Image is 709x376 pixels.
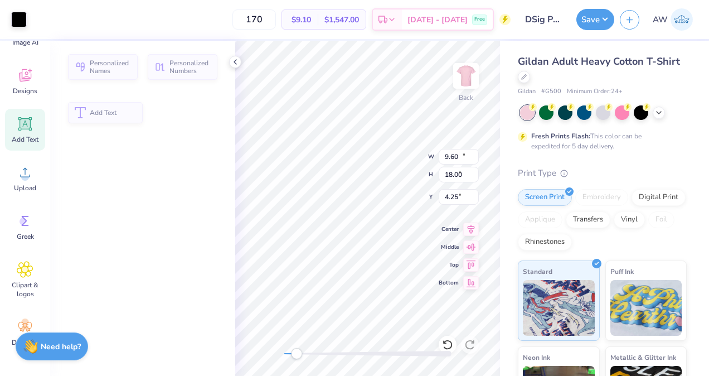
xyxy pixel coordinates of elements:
[523,280,595,336] img: Standard
[12,38,38,47] span: Image AI
[648,8,698,31] a: AW
[17,232,34,241] span: Greek
[13,86,37,95] span: Designs
[567,87,623,97] span: Minimum Order: 24 +
[90,109,136,117] span: Add Text
[653,13,668,26] span: AW
[289,14,311,26] span: $9.10
[518,55,680,68] span: Gildan Adult Heavy Cotton T-Shirt
[610,351,676,363] span: Metallic & Glitter Ink
[576,9,614,30] button: Save
[474,16,485,23] span: Free
[68,54,138,80] button: Personalized Names
[518,211,562,228] div: Applique
[169,59,211,75] span: Personalized Numbers
[518,87,536,97] span: Gildan
[614,211,645,228] div: Vinyl
[291,348,302,359] div: Accessibility label
[610,266,634,277] span: Puff Ink
[648,211,674,228] div: Foil
[7,281,43,298] span: Clipart & logos
[407,14,468,26] span: [DATE] - [DATE]
[575,189,628,206] div: Embroidery
[455,65,477,87] img: Back
[518,167,687,180] div: Print Type
[541,87,561,97] span: # G500
[12,135,38,144] span: Add Text
[324,14,359,26] span: $1,547.00
[148,54,217,80] button: Personalized Numbers
[439,278,459,287] span: Bottom
[439,243,459,252] span: Middle
[68,102,143,123] button: Add Text
[232,9,276,30] input: – –
[523,266,552,277] span: Standard
[90,59,131,75] span: Personalized Names
[531,132,590,141] strong: Fresh Prints Flash:
[518,234,572,250] div: Rhinestones
[518,189,572,206] div: Screen Print
[531,131,668,151] div: This color can be expedited for 5 day delivery.
[610,280,682,336] img: Puff Ink
[14,184,36,192] span: Upload
[12,338,38,347] span: Decorate
[566,211,610,228] div: Transfers
[41,341,81,352] strong: Need help?
[516,8,571,31] input: Untitled Design
[439,261,459,269] span: Top
[459,93,473,103] div: Back
[523,351,550,363] span: Neon Ink
[671,8,693,31] img: Allison Wicks
[632,189,686,206] div: Digital Print
[439,225,459,234] span: Center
